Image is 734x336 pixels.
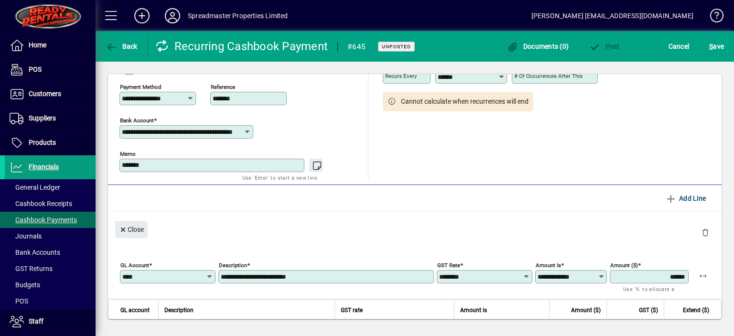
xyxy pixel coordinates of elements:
span: General Ledger [10,184,60,191]
span: Cannot calculate when recurrences will end [401,97,529,107]
span: Cancel [669,39,690,54]
a: General Ledger [5,179,96,195]
span: Home [29,41,46,49]
button: Cancel [666,38,692,55]
a: POS [5,293,96,309]
mat-label: Memo [120,151,136,157]
span: Cashbook Payments [10,216,77,224]
span: Journals [10,232,42,240]
mat-label: # of occurrences after this [514,73,583,79]
button: Add Line [661,190,710,207]
span: ave [709,39,724,54]
a: POS [5,58,96,82]
span: Documents (0) [507,43,569,50]
span: GST rate [341,305,363,315]
app-page-header-button: Close [113,225,150,233]
a: Bank Accounts [5,244,96,260]
button: Documents (0) [504,38,571,55]
span: Financials [29,163,59,171]
div: #645 [347,39,366,54]
a: GST Returns [5,260,96,277]
mat-hint: Use 'Enter' to start a new line [242,172,317,183]
span: Add Line [665,191,706,206]
span: Budgets [10,281,40,289]
mat-label: Amount ($) [610,262,638,269]
button: Close [115,221,148,238]
mat-label: Description [219,262,247,269]
a: Suppliers [5,107,96,130]
span: ost [589,43,620,50]
span: S [709,43,713,50]
button: Post [586,38,622,55]
a: Home [5,33,96,57]
div: Recurring Cashbook Payment [155,39,328,54]
span: Cashbook Receipts [10,200,72,207]
span: Close [119,222,144,238]
span: Extend ($) [683,305,709,315]
span: P [605,43,610,50]
button: Apply remaining balance [691,264,714,287]
mat-label: GL Account [120,262,149,269]
span: Products [29,139,56,146]
span: GST Returns [10,265,53,272]
a: Customers [5,82,96,106]
span: POS [10,297,28,305]
button: Profile [157,7,188,24]
a: Knowledge Base [703,2,722,33]
mat-label: GST rate [437,262,460,269]
mat-label: Payment method [120,84,162,90]
a: Products [5,131,96,155]
button: Save [707,38,726,55]
a: Journals [5,228,96,244]
mat-hint: Use '%' to allocate a percentage [623,283,681,304]
a: Budgets [5,277,96,293]
mat-label: Recurs every [385,73,417,79]
button: Back [103,38,140,55]
a: Cashbook Payments [5,212,96,228]
div: Spreadmaster Properties Limited [188,8,288,23]
span: Amount ($) [571,305,601,315]
span: Staff [29,317,43,325]
mat-label: Bank Account [120,117,154,124]
span: GST ($) [639,305,658,315]
span: POS [29,65,42,73]
button: Add [127,7,157,24]
span: Customers [29,90,61,98]
span: Description [164,305,194,315]
app-page-header-button: Back [96,38,148,55]
mat-label: Reference [211,84,235,90]
mat-label: Amount is [536,262,561,269]
a: Cashbook Receipts [5,195,96,212]
a: Staff [5,310,96,334]
span: Suppliers [29,114,56,122]
span: Amount is [460,305,487,315]
span: Back [106,43,138,50]
span: GL account [120,305,150,315]
app-page-header-button: Delete [694,228,717,237]
div: [PERSON_NAME] [EMAIL_ADDRESS][DOMAIN_NAME] [531,8,693,23]
button: Delete [694,221,717,244]
span: Bank Accounts [10,249,60,256]
span: Unposted [382,43,411,50]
